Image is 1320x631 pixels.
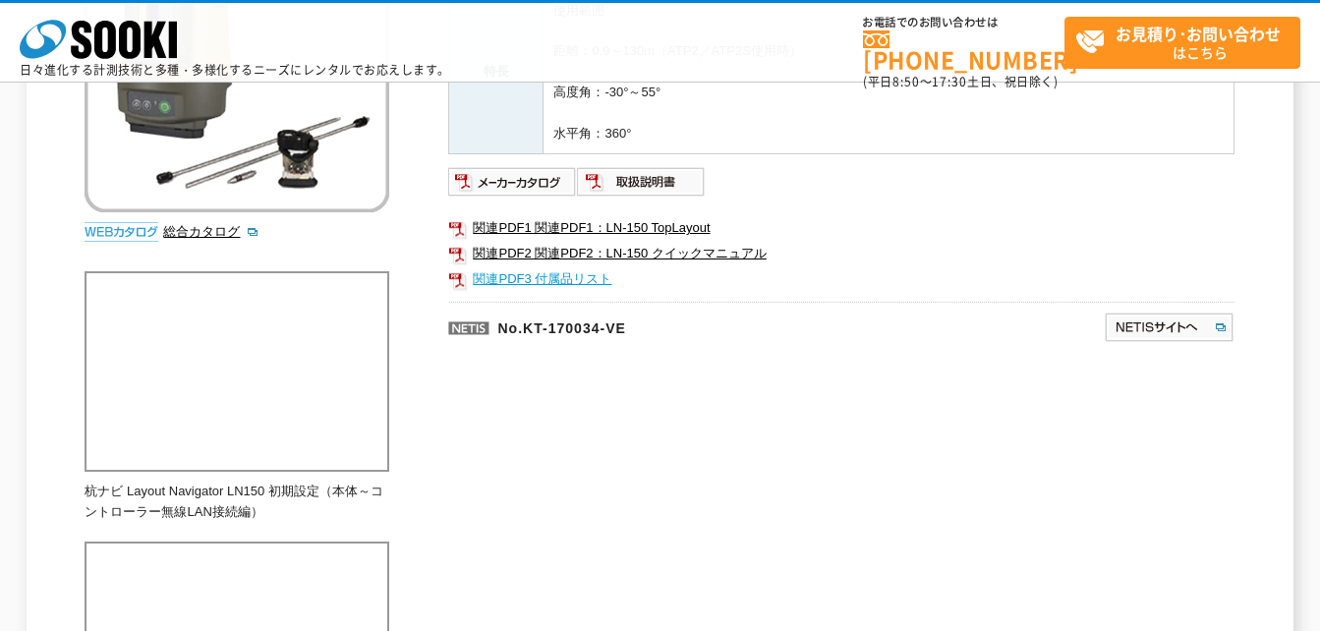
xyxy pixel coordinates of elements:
[1116,22,1281,45] strong: お見積り･お問い合わせ
[448,266,1234,292] a: 関連PDF3 付属品リスト
[85,222,158,242] img: webカタログ
[863,17,1064,29] span: お電話でのお問い合わせは
[448,215,1234,241] a: 関連PDF1 関連PDF1：LN-150 TopLayout
[863,30,1064,71] a: [PHONE_NUMBER]
[448,166,577,198] img: メーカーカタログ
[20,64,450,76] p: 日々進化する計測技術と多種・多様化するニーズにレンタルでお応えします。
[863,73,1058,90] span: (平日 ～ 土日、祝日除く)
[892,73,920,90] span: 8:50
[1064,17,1300,69] a: お見積り･お問い合わせはこちら
[448,180,577,195] a: メーカーカタログ
[85,482,389,523] p: 杭ナビ Layout Navigator LN150 初期設定（本体～コントローラー無線LAN接続編）
[448,302,914,349] p: No.KT-170034-VE
[577,166,706,198] img: 取扱説明書
[163,224,259,239] a: 総合カタログ
[1104,312,1234,343] img: NETISサイトへ
[932,73,967,90] span: 17:30
[577,180,706,195] a: 取扱説明書
[448,241,1234,266] a: 関連PDF2 関連PDF2：LN-150 クイックマニュアル
[1075,18,1299,67] span: はこちら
